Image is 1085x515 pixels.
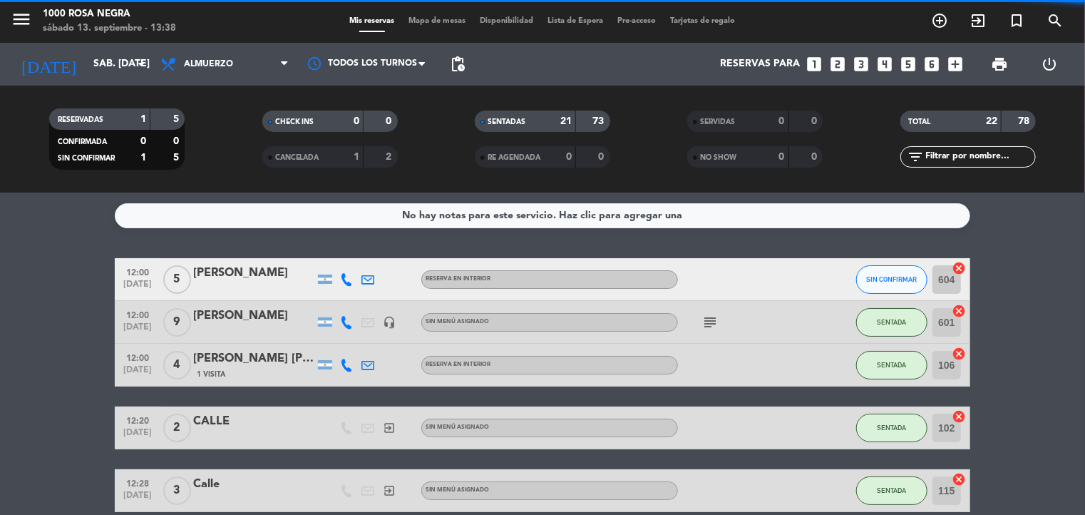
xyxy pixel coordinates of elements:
span: SENTADAS [488,118,525,126]
strong: 2 [386,152,394,162]
i: exit_to_app [970,12,987,29]
span: 2 [163,414,191,442]
strong: 0 [566,152,572,162]
i: [DATE] [11,49,86,80]
i: search [1047,12,1064,29]
span: SENTADA [878,486,907,494]
span: print [991,56,1008,73]
div: [PERSON_NAME] [193,264,314,282]
strong: 73 [593,116,607,126]
strong: 1 [140,114,146,124]
i: looks_6 [922,55,941,73]
strong: 0 [140,136,146,146]
div: CALLE [193,412,314,431]
span: 12:20 [120,412,155,428]
span: 3 [163,476,191,505]
i: looks_5 [899,55,917,73]
strong: 0 [811,152,820,162]
span: SENTADA [878,318,907,326]
span: 5 [163,265,191,294]
i: looks_two [828,55,847,73]
i: looks_3 [852,55,870,73]
i: cancel [952,347,966,361]
span: SENTADA [878,424,907,432]
span: 9 [163,308,191,337]
button: SENTADA [856,414,927,442]
strong: 0 [173,136,182,146]
span: [DATE] [120,491,155,507]
strong: 5 [173,153,182,163]
strong: 22 [986,116,997,126]
span: SIN CONFIRMAR [867,275,917,283]
span: CHECK INS [275,118,314,126]
div: 1000 Rosa Negra [43,7,176,21]
button: SENTADA [856,308,927,337]
button: menu [11,9,32,35]
strong: 78 [1018,116,1032,126]
strong: 0 [386,116,394,126]
span: [DATE] [120,322,155,339]
button: SENTADA [856,351,927,379]
span: Mapa de mesas [402,17,473,25]
span: RESERVA EN INTERIOR [426,362,490,367]
span: Almuerzo [184,59,233,69]
span: Pre-acceso [611,17,664,25]
strong: 0 [779,116,785,126]
i: exit_to_app [383,484,396,497]
i: filter_list [907,148,925,165]
i: cancel [952,261,966,275]
span: 12:00 [120,263,155,280]
strong: 5 [173,114,182,124]
span: SENTADA [878,361,907,369]
strong: 0 [599,152,607,162]
strong: 21 [560,116,572,126]
span: Tarjetas de regalo [664,17,743,25]
button: SENTADA [856,476,927,505]
strong: 1 [140,153,146,163]
strong: 1 [354,152,359,162]
span: Sin menú asignado [426,424,489,430]
span: 12:28 [120,474,155,491]
span: RESERVA EN INTERIOR [426,276,490,282]
span: [DATE] [120,428,155,444]
span: TOTAL [909,118,931,126]
i: cancel [952,472,966,486]
i: looks_4 [875,55,894,73]
span: RESERVADAS [58,116,103,123]
strong: 0 [354,116,359,126]
span: 12:00 [120,306,155,322]
span: [DATE] [120,280,155,296]
div: [PERSON_NAME] [PERSON_NAME] [193,350,314,368]
span: Mis reservas [343,17,402,25]
span: [DATE] [120,365,155,382]
i: cancel [952,304,966,318]
div: No hay notas para este servicio. Haz clic para agregar una [403,208,683,224]
span: 1 Visita [197,369,225,380]
i: add_circle_outline [931,12,948,29]
div: LOG OUT [1024,43,1074,86]
span: Sin menú asignado [426,487,489,493]
span: Lista de Espera [541,17,611,25]
span: Sin menú asignado [426,319,489,325]
span: NO SHOW [700,154,736,161]
span: pending_actions [449,56,466,73]
i: exit_to_app [383,422,396,434]
i: cancel [952,409,966,424]
span: Reservas para [720,58,800,70]
i: headset_mic [383,316,396,329]
span: SERVIDAS [700,118,735,126]
span: 12:00 [120,349,155,365]
strong: 0 [811,116,820,126]
i: add_box [946,55,965,73]
strong: 0 [779,152,785,162]
button: SIN CONFIRMAR [856,265,927,294]
i: turned_in_not [1008,12,1025,29]
div: Calle [193,475,314,494]
i: looks_one [805,55,823,73]
span: CANCELADA [275,154,319,161]
span: 4 [163,351,191,379]
div: sábado 13. septiembre - 13:38 [43,21,176,36]
span: CONFIRMADA [58,138,107,146]
span: RE AGENDADA [488,154,540,161]
input: Filtrar por nombre... [925,149,1035,165]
